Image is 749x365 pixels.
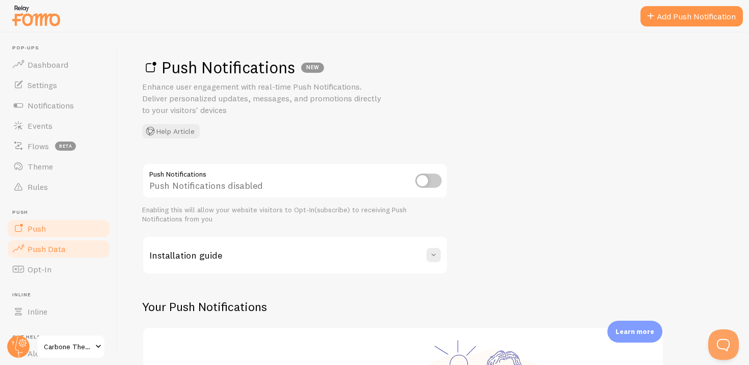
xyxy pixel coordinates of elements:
a: Opt-In [6,259,111,279]
a: Push Data [6,239,111,259]
p: Learn more [616,327,654,336]
span: Notifications [28,100,74,110]
span: Push [28,223,46,234]
span: Carbone Theory [44,341,92,353]
span: Settings [28,80,57,90]
a: Notifications [6,95,111,116]
a: Inline [6,301,111,322]
a: Dashboard [6,54,111,75]
span: Dashboard [28,60,68,70]
span: Theme [28,161,53,172]
span: Push Data [28,244,66,254]
span: Pop-ups [12,45,111,51]
iframe: Help Scout Beacon - Open [708,329,739,360]
span: Rules [28,182,48,192]
button: Help Article [142,124,200,138]
a: Events [6,116,111,136]
a: Flows beta [6,136,111,156]
span: Inline [12,292,111,298]
a: Push [6,218,111,239]
h3: Installation guide [149,249,222,261]
div: Push Notifications disabled [142,163,448,200]
span: Opt-In [28,264,51,274]
span: Events [28,121,52,131]
a: Settings [6,75,111,95]
span: Inline [28,306,47,317]
div: NEW [301,63,324,73]
div: Learn more [607,321,662,343]
a: Theme [6,156,111,177]
span: beta [55,142,76,151]
p: Enhance user engagement with real-time Push Notifications. Deliver personalized updates, messages... [142,81,387,116]
span: Flows [28,141,49,151]
span: Get Help [12,334,111,341]
span: Push [12,209,111,216]
a: Carbone Theory [37,334,105,359]
a: Rules [6,177,111,197]
h1: Push Notifications [142,57,725,78]
h2: Your Push Notifications [142,299,664,315]
div: Enabling this will allow your website visitors to Opt-In(subscribe) to receiving Push Notificatio... [142,206,448,223]
img: fomo-relay-logo-orange.svg [11,3,62,29]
